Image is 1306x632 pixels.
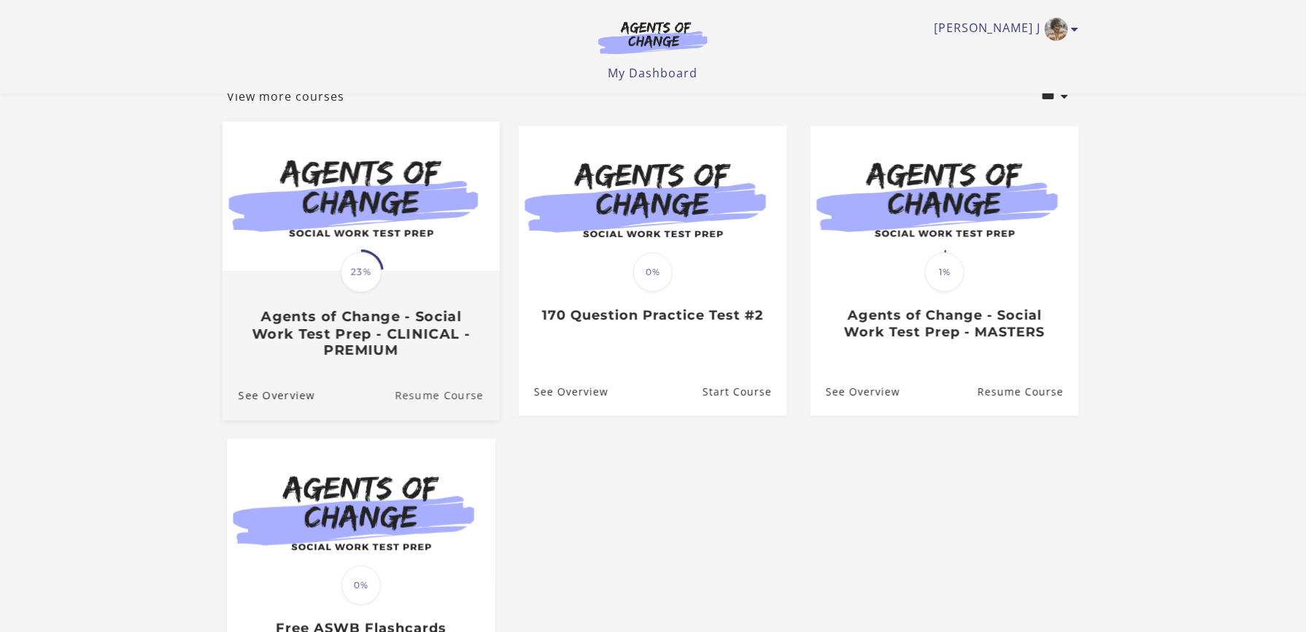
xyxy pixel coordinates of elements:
[227,88,344,105] a: View more courses
[978,369,1079,416] a: Agents of Change - Social Work Test Prep - MASTERS: Resume Course
[341,252,382,293] span: 23%
[519,369,608,416] a: 170 Question Practice Test #2: See Overview
[934,18,1072,41] a: Toggle menu
[633,253,673,292] span: 0%
[925,253,965,292] span: 1%
[223,371,315,420] a: Agents of Change - Social Work Test Prep - CLINICAL - PREMIUM: See Overview
[703,369,787,416] a: 170 Question Practice Test #2: Resume Course
[341,566,381,605] span: 0%
[608,65,698,81] a: My Dashboard
[811,369,900,416] a: Agents of Change - Social Work Test Prep - MASTERS: See Overview
[826,307,1063,340] h3: Agents of Change - Social Work Test Prep - MASTERS
[583,20,723,54] img: Agents of Change Logo
[239,309,484,360] h3: Agents of Change - Social Work Test Prep - CLINICAL - PREMIUM
[534,307,771,324] h3: 170 Question Practice Test #2
[395,371,500,420] a: Agents of Change - Social Work Test Prep - CLINICAL - PREMIUM: Resume Course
